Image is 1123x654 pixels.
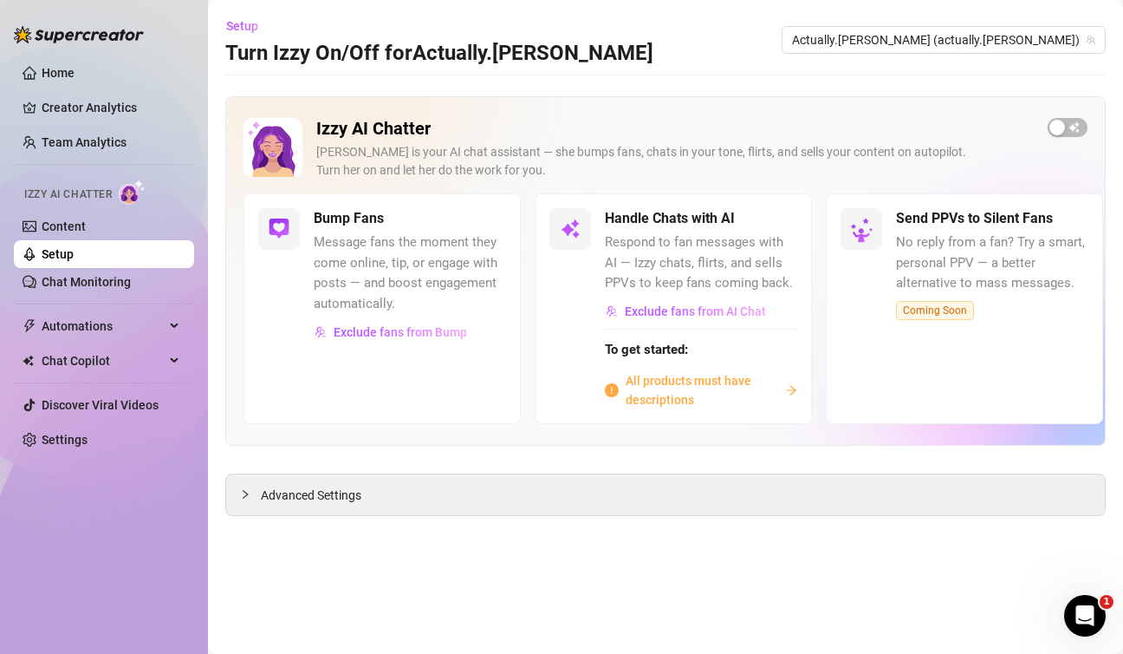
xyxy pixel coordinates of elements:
[626,371,778,409] span: All products must have descriptions
[42,275,131,289] a: Chat Monitoring
[605,383,619,397] span: info-circle
[23,319,36,333] span: thunderbolt
[334,325,467,339] span: Exclude fans from Bump
[23,355,34,367] img: Chat Copilot
[896,301,974,320] span: Coming Soon
[316,118,1034,140] h2: Izzy AI Chatter
[850,218,878,245] img: silent-fans-ppv-o-N6Mmdf.svg
[226,19,258,33] span: Setup
[605,232,797,294] span: Respond to fan messages with AI — Izzy chats, flirts, and sells PPVs to keep fans coming back.
[42,219,86,233] a: Content
[896,232,1088,294] span: No reply from a fan? Try a smart, personal PPV — a better alternative to mass messages.
[792,27,1095,53] span: Actually.Maria (actually.maria)
[42,398,159,412] a: Discover Viral Videos
[42,347,165,375] span: Chat Copilot
[314,208,384,229] h5: Bump Fans
[314,232,506,314] span: Message fans the moment they come online, tip, or engage with posts — and boost engagement automa...
[1100,595,1113,609] span: 1
[240,489,250,500] span: collapsed
[605,298,767,325] button: Exclude fans from AI Chat
[1064,595,1106,637] iframe: Intercom live chat
[42,94,180,121] a: Creator Analytics
[240,485,261,504] div: collapsed
[896,208,1053,229] h5: Send PPVs to Silent Fans
[316,143,1034,180] div: [PERSON_NAME] is your AI chat assistant — she bumps fans, chats in your tone, flirts, and sells y...
[1086,35,1096,45] span: team
[314,318,468,346] button: Exclude fans from Bump
[606,305,618,317] img: svg%3e
[225,12,272,40] button: Setup
[24,186,112,203] span: Izzy AI Chatter
[560,219,581,239] img: svg%3e
[42,247,74,261] a: Setup
[119,180,146,205] img: AI Chatter
[785,384,797,396] span: arrow-right
[42,135,127,149] a: Team Analytics
[269,219,289,239] img: svg%3e
[243,118,302,177] img: Izzy AI Chatter
[605,342,688,357] strong: To get started:
[42,433,88,447] a: Settings
[225,40,653,68] h3: Turn Izzy On/Off for Actually.[PERSON_NAME]
[605,208,735,229] h5: Handle Chats with AI
[315,326,327,338] img: svg%3e
[625,304,766,318] span: Exclude fans from AI Chat
[42,312,165,340] span: Automations
[42,66,75,80] a: Home
[261,486,361,505] span: Advanced Settings
[14,26,144,43] img: logo-BBDzfeDw.svg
